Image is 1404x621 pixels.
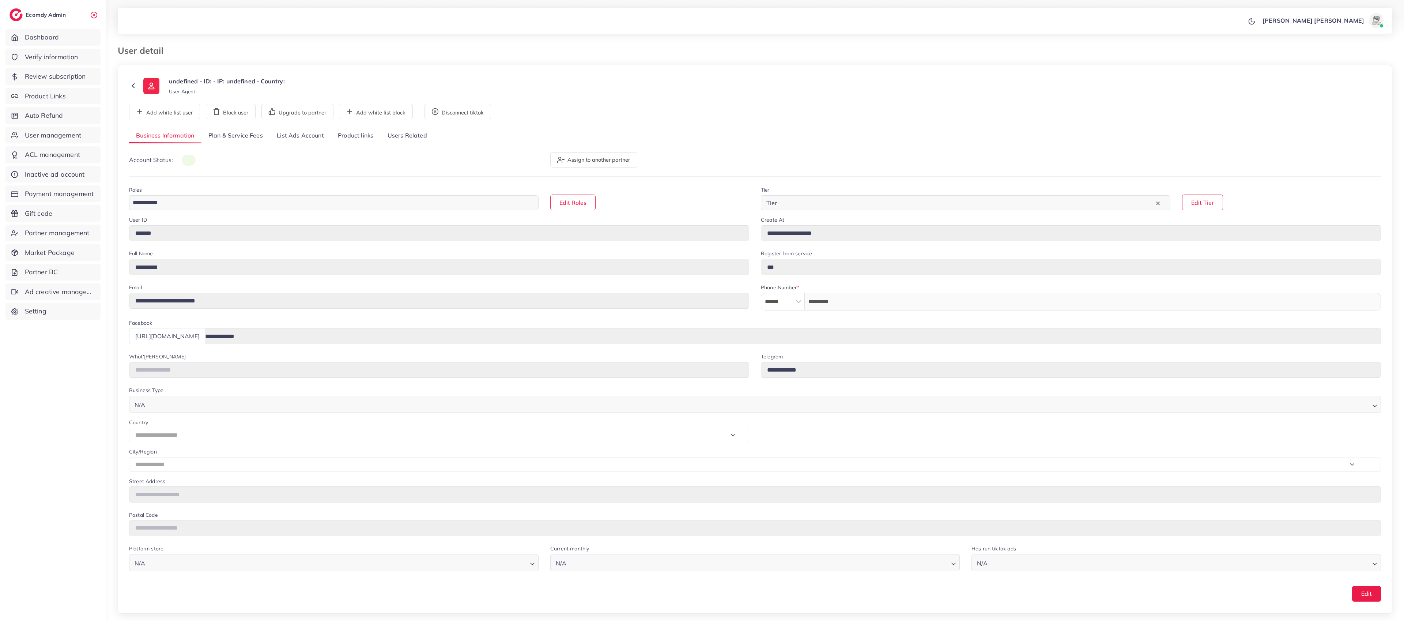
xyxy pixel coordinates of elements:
[25,170,85,179] span: Inactive ad account
[569,556,948,569] input: Search for option
[5,88,101,105] a: Product Links
[761,195,1170,210] div: Search for option
[129,250,153,257] label: Full Name
[761,186,770,193] label: Tier
[990,556,1369,569] input: Search for option
[761,353,783,360] label: Telegram
[1352,586,1381,602] button: Edit
[129,554,539,571] div: Search for option
[550,195,596,210] button: Edit Roles
[765,197,779,208] span: Tier
[25,91,66,101] span: Product Links
[1263,16,1364,25] p: [PERSON_NAME] [PERSON_NAME]
[25,267,58,277] span: Partner BC
[550,554,960,571] div: Search for option
[761,250,812,257] label: Register from service
[261,104,333,119] button: Upgrade to partner
[424,104,491,119] button: Disconnect tiktok
[169,77,285,86] p: undefined - ID: - IP: undefined - Country:
[129,128,201,144] a: Business Information
[5,244,101,261] a: Market Package
[25,131,81,140] span: User management
[971,554,1381,571] div: Search for option
[25,209,52,218] span: Gift code
[1258,13,1386,28] a: [PERSON_NAME] [PERSON_NAME]avatar
[129,353,186,360] label: What'[PERSON_NAME]
[5,29,101,46] a: Dashboard
[971,545,1016,552] label: Has run tikTok ads
[147,398,1369,410] input: Search for option
[129,186,142,193] label: Roles
[25,72,86,81] span: Review subscription
[5,283,101,300] a: Ad creative management
[270,128,331,144] a: List Ads Account
[118,45,169,56] h3: User detail
[10,8,23,21] img: logo
[129,319,152,327] label: Facebook
[129,284,142,291] label: Email
[5,185,101,202] a: Payment management
[25,228,90,238] span: Partner management
[5,107,101,124] a: Auto Refund
[339,104,413,119] button: Add white list block
[975,558,989,569] span: N/A
[25,287,95,297] span: Ad creative management
[133,558,147,569] span: N/A
[129,478,165,485] label: Street Address
[25,52,78,62] span: Verify information
[5,68,101,85] a: Review subscription
[550,545,589,552] label: Current monthly
[761,216,784,223] label: Create At
[380,128,434,144] a: Users Related
[550,152,637,168] button: Assign to another partner
[129,328,205,344] div: [URL][DOMAIN_NAME]
[129,448,157,455] label: City/Region
[5,166,101,183] a: Inactive ad account
[25,33,59,42] span: Dashboard
[201,128,270,144] a: Plan & Service Fees
[554,558,568,569] span: N/A
[26,11,68,18] h2: Ecomdy Admin
[25,111,63,120] span: Auto Refund
[5,225,101,241] a: Partner management
[133,400,147,410] span: N/A
[25,150,80,159] span: ACL management
[5,303,101,320] a: Setting
[5,49,101,65] a: Verify information
[5,205,101,222] a: Gift code
[25,248,75,257] span: Market Package
[129,216,147,223] label: User ID
[5,127,101,144] a: User management
[761,284,799,291] label: Phone Number
[1182,195,1223,210] button: Edit Tier
[143,78,159,94] img: ic-user-info.36bf1079.svg
[129,511,158,519] label: Postal Code
[129,195,539,210] div: Search for option
[147,556,527,569] input: Search for option
[129,387,163,394] label: Business Type
[1156,199,1160,207] button: Clear Selected
[129,419,148,426] label: Country
[129,155,196,165] p: Account Status:
[169,88,197,95] small: User Agent:
[5,146,101,163] a: ACL management
[25,306,46,316] span: Setting
[331,128,380,144] a: Product links
[129,104,200,119] button: Add white list user
[129,396,1381,413] div: Search for option
[10,8,68,21] a: logoEcomdy Admin
[1369,13,1384,28] img: avatar
[25,189,94,199] span: Payment management
[780,197,1154,208] input: Search for option
[130,197,529,208] input: Search for option
[206,104,256,119] button: Block user
[5,264,101,281] a: Partner BC
[129,545,163,552] label: Platform store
